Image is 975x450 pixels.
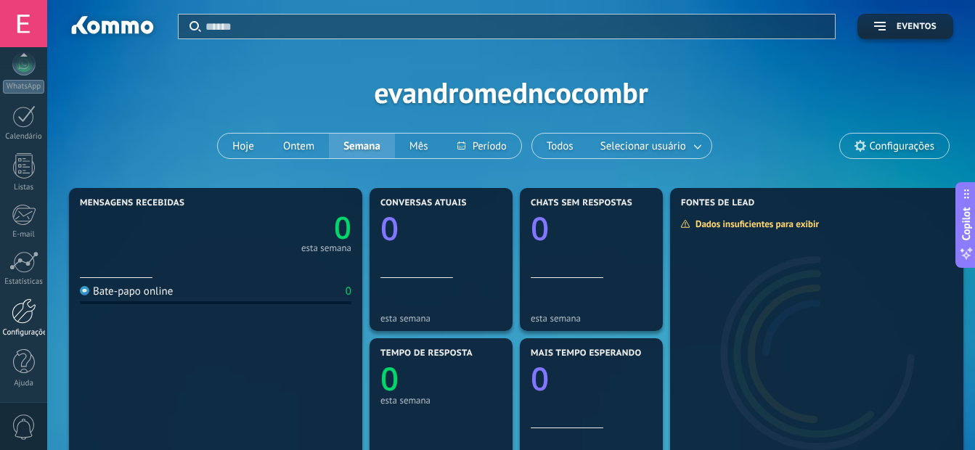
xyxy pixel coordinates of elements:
[80,285,173,298] div: Bate-papo online
[3,379,45,388] div: Ajuda
[3,230,45,240] div: E-mail
[681,198,755,208] span: Fontes de lead
[380,313,502,324] div: esta semana
[3,183,45,192] div: Listas
[334,207,351,248] text: 0
[531,206,549,250] text: 0
[216,207,351,248] a: 0
[301,245,351,252] div: esta semana
[329,134,395,158] button: Semana
[3,277,45,287] div: Estatísticas
[269,134,329,158] button: Ontem
[346,285,351,298] div: 0
[588,134,711,158] button: Selecionar usuário
[597,136,689,156] span: Selecionar usuário
[380,395,502,406] div: esta semana
[3,328,45,337] div: Configurações
[380,348,473,359] span: Tempo de resposta
[80,198,184,208] span: Mensagens recebidas
[531,313,652,324] div: esta semana
[870,140,934,152] span: Configurações
[532,134,588,158] button: Todos
[3,132,45,142] div: Calendário
[395,134,443,158] button: Mês
[959,208,974,241] span: Copilot
[380,206,399,250] text: 0
[3,80,44,94] div: WhatsApp
[80,286,89,295] img: Bate-papo online
[897,22,937,32] span: Eventos
[531,198,632,208] span: Chats sem respostas
[857,14,953,39] button: Eventos
[531,348,642,359] span: Mais tempo esperando
[380,198,467,208] span: Conversas atuais
[443,134,521,158] button: Período
[531,356,549,400] text: 0
[380,356,399,400] text: 0
[218,134,269,158] button: Hoje
[680,218,829,230] div: Dados insuficientes para exibir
